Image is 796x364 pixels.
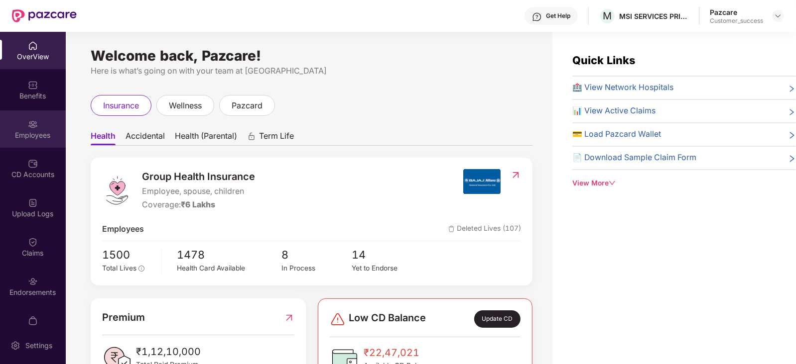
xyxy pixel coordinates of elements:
[142,199,255,211] div: Coverage:
[330,311,346,327] img: svg+xml;base64,PHN2ZyBpZD0iRGFuZ2VyLTMyeDMyIiB4bWxucz0iaHR0cDovL3d3dy53My5vcmcvMjAwMC9zdmciIHdpZH...
[177,263,281,274] div: Health Card Available
[788,154,796,164] span: right
[572,54,635,67] span: Quick Links
[102,176,132,205] img: logo
[788,107,796,117] span: right
[259,131,294,145] span: Term Life
[12,9,77,22] img: New Pazcare Logo
[10,341,20,351] img: svg+xml;base64,PHN2ZyBpZD0iU2V0dGluZy0yMHgyMCIgeG1sbnM9Imh0dHA6Ly93d3cudzMub3JnLzIwMDAvc3ZnIiB3aW...
[169,99,202,112] span: wellness
[102,223,144,236] span: Employees
[91,131,116,145] span: Health
[22,341,55,351] div: Settings
[572,105,656,117] span: 📊 View Active Claims
[710,17,763,25] div: Customer_success
[28,41,38,51] img: svg+xml;base64,PHN2ZyBpZD0iSG9tZSIgeG1sbnM9Imh0dHA6Ly93d3cudzMub3JnLzIwMDAvc3ZnIiB3aWR0aD0iMjAiIG...
[349,310,426,327] span: Low CD Balance
[177,246,281,263] span: 1478
[28,316,38,326] img: svg+xml;base64,PHN2ZyBpZD0iTXlfT3JkZXJzIiBkYXRhLW5hbWU9Ik15IE9yZGVycyIgeG1sbnM9Imh0dHA6Ly93d3cudz...
[126,131,165,145] span: Accidental
[91,65,532,77] div: Here is what’s going on with your team at [GEOGRAPHIC_DATA]
[142,185,255,198] span: Employee, spouse, children
[247,132,256,141] div: animation
[28,276,38,286] img: svg+xml;base64,PHN2ZyBpZD0iRW5kb3JzZW1lbnRzIiB4bWxucz0iaHR0cDovL3d3dy53My5vcmcvMjAwMC9zdmciIHdpZH...
[532,12,542,22] img: svg+xml;base64,PHN2ZyBpZD0iSGVscC0zMngzMiIgeG1sbnM9Imh0dHA6Ly93d3cudzMub3JnLzIwMDAvc3ZnIiB3aWR0aD...
[175,131,237,145] span: Health (Parental)
[511,170,521,180] img: RedirectIcon
[284,310,294,325] img: RedirectIcon
[448,223,521,236] span: Deleted Lives (107)
[774,12,782,20] img: svg+xml;base64,PHN2ZyBpZD0iRHJvcGRvd24tMzJ4MzIiIHhtbG5zPSJodHRwOi8vd3d3LnczLm9yZy8yMDAwL3N2ZyIgd2...
[282,246,352,263] span: 8
[232,99,263,112] span: pazcard
[572,152,696,164] span: 📄 Download Sample Claim Form
[609,180,616,186] span: down
[102,310,145,325] span: Premium
[364,345,432,361] span: ₹22,47,021
[103,99,139,112] span: insurance
[603,10,612,22] span: M
[28,198,38,208] img: svg+xml;base64,PHN2ZyBpZD0iVXBsb2FkX0xvZ3MiIGRhdGEtbmFtZT0iVXBsb2FkIExvZ3MiIHhtbG5zPSJodHRwOi8vd3...
[788,130,796,141] span: right
[710,7,763,17] div: Pazcare
[572,178,796,189] div: View More
[448,226,455,232] img: deleteIcon
[28,119,38,129] img: svg+xml;base64,PHN2ZyBpZD0iRW1wbG95ZWVzIiB4bWxucz0iaHR0cDovL3d3dy53My5vcmcvMjAwMC9zdmciIHdpZHRoPS...
[546,12,570,20] div: Get Help
[181,200,215,209] span: ₹6 Lakhs
[474,310,521,327] div: Update CD
[572,128,661,141] span: 💳 Load Pazcard Wallet
[102,264,136,272] span: Total Lives
[463,169,501,194] img: insurerIcon
[28,159,38,169] img: svg+xml;base64,PHN2ZyBpZD0iQ0RfQWNjb3VudHMiIGRhdGEtbmFtZT0iQ0QgQWNjb3VudHMiIHhtbG5zPSJodHRwOi8vd3...
[352,246,421,263] span: 14
[142,169,255,184] span: Group Health Insurance
[352,263,421,274] div: Yet to Endorse
[282,263,352,274] div: In Process
[619,11,689,21] div: MSI SERVICES PRIVATE LIMITED
[28,237,38,247] img: svg+xml;base64,PHN2ZyBpZD0iQ2xhaW0iIHhtbG5zPSJodHRwOi8vd3d3LnczLm9yZy8yMDAwL3N2ZyIgd2lkdGg9IjIwIi...
[138,266,144,272] span: info-circle
[788,84,796,94] span: right
[91,52,532,60] div: Welcome back, Pazcare!
[28,80,38,90] img: svg+xml;base64,PHN2ZyBpZD0iQmVuZWZpdHMiIHhtbG5zPSJodHRwOi8vd3d3LnczLm9yZy8yMDAwL3N2ZyIgd2lkdGg9Ij...
[102,246,154,263] span: 1500
[136,344,201,360] span: ₹1,12,10,000
[572,82,673,94] span: 🏥 View Network Hospitals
